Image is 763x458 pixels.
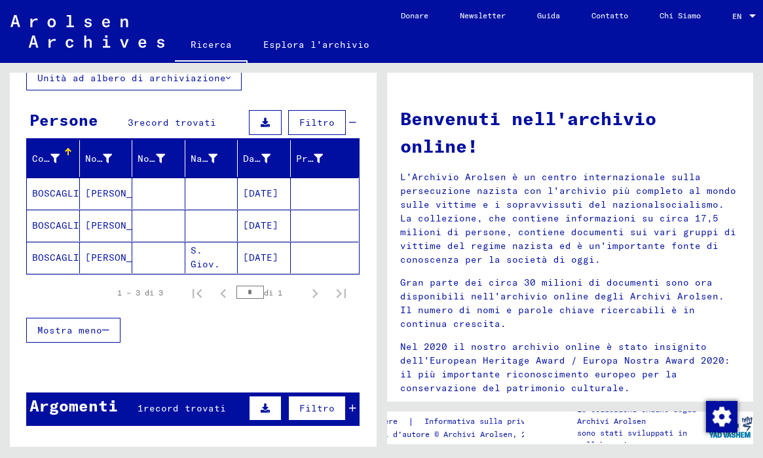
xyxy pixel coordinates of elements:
[27,140,80,177] mat-header-cell: Nachname
[732,12,747,21] span: EN
[37,72,226,84] font: Unità ad albero di archiviazione
[32,148,79,169] div: Cognome
[400,170,741,267] p: L'Archivio Arolsen è un centro internazionale sulla persecuzione nazista con l'archivio più compl...
[577,427,707,451] p: sono stati sviluppati in collaborazione con
[26,66,242,90] button: Unità ad albero di archiviazione
[238,178,291,209] mat-cell: [DATE]
[400,276,741,331] p: Gran parte dei circa 30 milioni di documenti sono ora disponibili nell'archivio online degli Arch...
[26,318,121,343] button: Mostra meno
[414,415,555,429] a: Informativa sulla privacy
[302,280,328,306] button: Pagina successiva
[243,153,331,164] font: Data di nascita
[27,210,80,241] mat-cell: BOSCAGLI
[288,110,346,135] button: Filtro
[328,280,354,306] button: Ultima pagina
[577,404,707,427] p: Le collezioni online degli Archivi Arolsen
[291,140,359,177] mat-header-cell: Prisoner #
[400,105,741,160] h1: Benvenuti nell'archivio online!
[134,117,216,128] span: record trovati
[138,402,143,414] span: 1
[296,153,373,164] font: Prigioniero #
[27,242,80,273] mat-cell: BOSCAGLI
[185,140,238,177] mat-header-cell: Geburt‏
[248,29,385,60] a: Esplora l'archivio
[299,117,335,128] span: Filtro
[175,29,248,63] a: Ricerca
[37,324,102,336] span: Mostra meno
[85,148,132,169] div: Nome di battesimo
[408,415,414,429] font: |
[191,153,232,164] font: Nascita
[29,394,118,417] div: Argomenti
[299,402,335,414] span: Filtro
[80,140,133,177] mat-header-cell: Vorname
[191,148,238,169] div: Nascita
[85,153,185,164] font: Nome di battesimo
[243,148,290,169] div: Data di nascita
[288,396,346,421] button: Filtro
[264,288,282,297] font: di 1
[238,140,291,177] mat-header-cell: Geburtsdatum
[80,210,133,241] mat-cell: [PERSON_NAME]
[29,108,98,132] div: Persone
[138,148,185,169] div: Nome da nubile
[128,117,134,128] span: 3
[238,210,291,241] mat-cell: [DATE]
[238,242,291,273] mat-cell: [DATE]
[296,148,343,169] div: Prigioniero #
[143,402,226,414] span: record trovati
[185,242,238,273] mat-cell: S. Giov.
[117,287,163,299] div: 1 – 3 di 3
[10,15,164,48] img: Arolsen_neg.svg
[32,153,73,164] font: Cognome
[138,153,220,164] font: Nome da nubile
[80,178,133,209] mat-cell: [PERSON_NAME]
[27,178,80,209] mat-cell: BOSCAGLI
[706,401,737,432] img: Modifica consenso
[210,280,236,306] button: Pagina precedente
[356,429,555,440] p: Diritti d'autore © Archivi Arolsen, 2021
[400,340,741,395] p: Nel 2020 il nostro archivio online è stato insignito dell'European Heritage Award / Europa Nostra...
[80,242,133,273] mat-cell: [PERSON_NAME]
[132,140,185,177] mat-header-cell: Geburtsname
[184,280,210,306] button: Prima pagina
